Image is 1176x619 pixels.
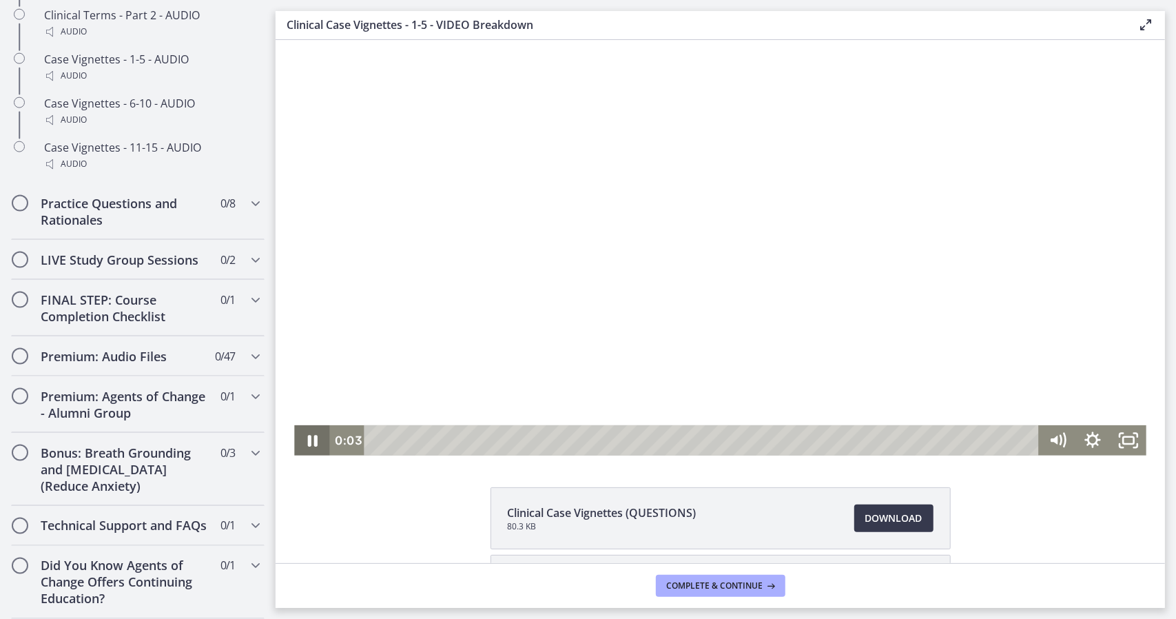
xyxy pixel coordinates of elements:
[41,252,209,268] h2: LIVE Study Group Sessions
[41,388,209,421] h2: Premium: Agents of Change - Alumni Group
[220,388,235,405] span: 0 / 1
[220,195,235,212] span: 0 / 8
[44,112,259,128] div: Audio
[835,385,871,416] button: Fullscreen
[220,292,235,308] span: 0 / 1
[276,40,1165,456] iframe: Video Lesson
[41,445,209,494] h2: Bonus: Breath Grounding and [MEDICAL_DATA] (Reduce Anxiety)
[220,445,235,461] span: 0 / 3
[41,292,209,325] h2: FINAL STEP: Course Completion Checklist
[41,518,209,534] h2: Technical Support and FAQs
[44,95,259,128] div: Case Vignettes - 6-10 - AUDIO
[44,51,259,84] div: Case Vignettes - 1-5 - AUDIO
[220,252,235,268] span: 0 / 2
[287,17,1115,33] h3: Clinical Case Vignettes - 1-5 - VIDEO Breakdown
[508,505,697,521] span: Clinical Case Vignettes (QUESTIONS)
[41,195,209,228] h2: Practice Questions and Rationales
[508,521,697,532] span: 80.3 KB
[44,139,259,172] div: Case Vignettes - 11-15 - AUDIO
[800,385,836,416] button: Show settings menu
[865,510,922,527] span: Download
[220,518,235,534] span: 0 / 1
[44,7,259,40] div: Clinical Terms - Part 2 - AUDIO
[41,558,209,607] h2: Did You Know Agents of Change Offers Continuing Education?
[854,505,933,532] a: Download
[215,348,235,365] span: 0 / 47
[764,385,800,416] button: Mute
[220,558,235,574] span: 0 / 1
[44,68,259,84] div: Audio
[41,348,209,365] h2: Premium: Audio Files
[44,23,259,40] div: Audio
[656,575,785,597] button: Complete & continue
[44,156,259,172] div: Audio
[667,580,763,591] span: Complete & continue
